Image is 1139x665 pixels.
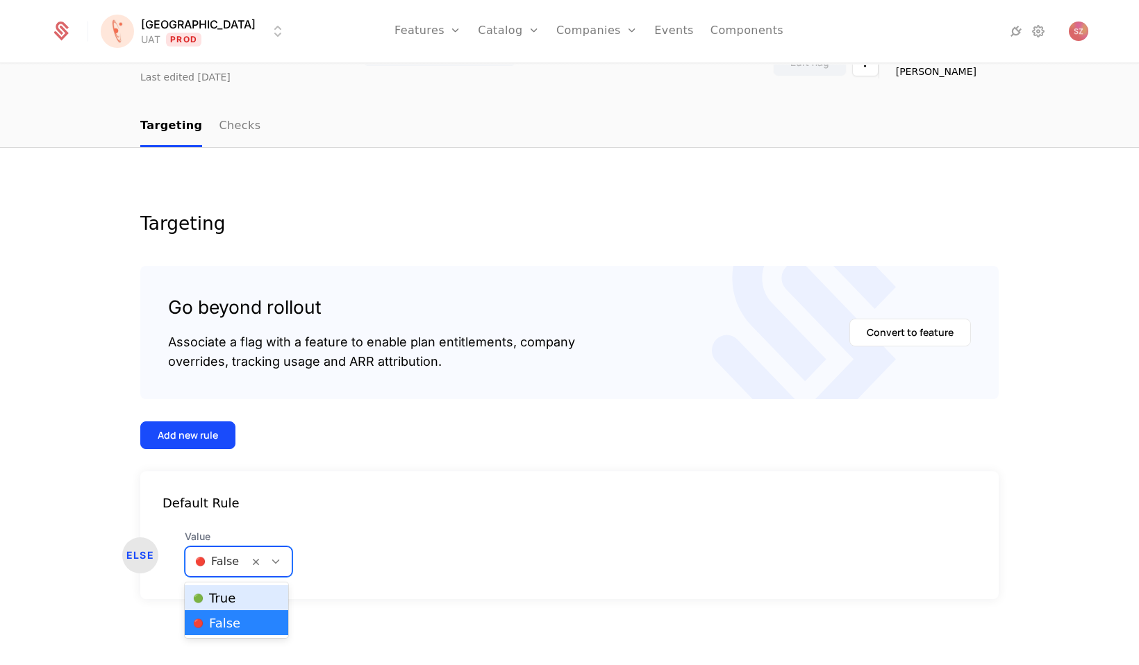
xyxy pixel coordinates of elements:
ul: Choose Sub Page [140,106,260,147]
button: Convert to feature [849,319,971,346]
a: Checks [219,106,260,147]
img: Sanja Zivotic [1069,22,1088,41]
span: 🔴 [193,618,203,629]
img: Florence [101,15,134,48]
span: 🟢 [193,593,203,604]
a: Integrations [1008,23,1024,40]
div: Add new rule [158,428,218,442]
span: Value [185,530,292,544]
span: False [193,617,240,630]
a: Targeting [140,106,202,147]
button: Add new rule [140,421,235,449]
button: Open user button [1069,22,1088,41]
span: [PERSON_NAME] [896,65,976,78]
div: Targeting [140,214,999,233]
div: ELSE [122,537,158,573]
div: UAT [141,33,160,47]
div: Go beyond rollout [168,294,575,321]
div: Default Rule [140,494,999,513]
button: Select environment [105,16,286,47]
nav: Main [140,106,999,147]
span: True [193,592,235,605]
div: Last edited [DATE] [140,70,231,84]
span: [GEOGRAPHIC_DATA] [141,16,256,33]
a: Settings [1030,23,1047,40]
div: Associate a flag with a feature to enable plan entitlements, company overrides, tracking usage an... [168,332,575,371]
span: Prod [166,33,201,47]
